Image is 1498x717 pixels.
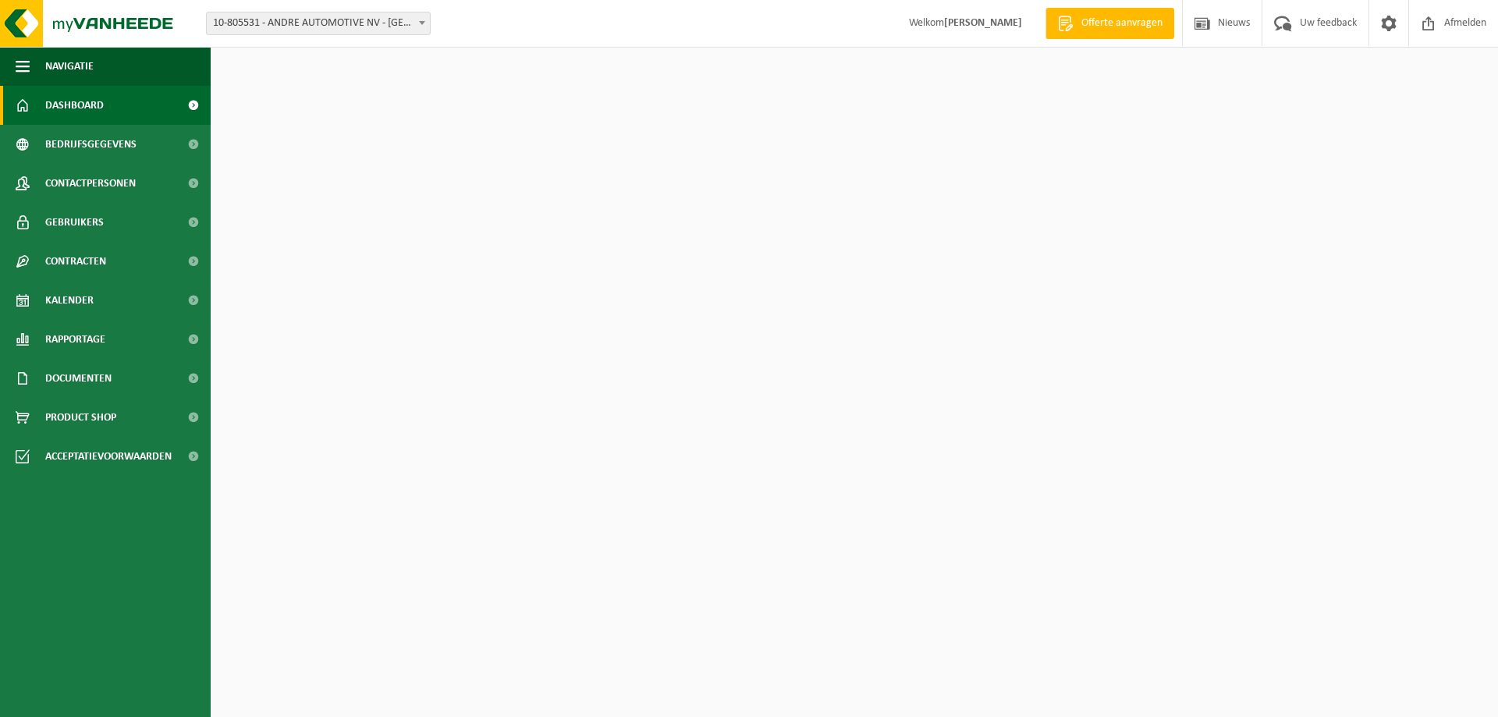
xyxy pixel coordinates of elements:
span: Offerte aanvragen [1077,16,1166,31]
span: 10-805531 - ANDRE AUTOMOTIVE NV - ASSE [206,12,431,35]
span: Documenten [45,359,112,398]
span: Acceptatievoorwaarden [45,437,172,476]
span: Navigatie [45,47,94,86]
span: Dashboard [45,86,104,125]
span: Kalender [45,281,94,320]
span: Gebruikers [45,203,104,242]
span: Bedrijfsgegevens [45,125,137,164]
span: Contracten [45,242,106,281]
strong: [PERSON_NAME] [944,17,1022,29]
span: 10-805531 - ANDRE AUTOMOTIVE NV - ASSE [207,12,430,34]
span: Rapportage [45,320,105,359]
a: Offerte aanvragen [1045,8,1174,39]
span: Product Shop [45,398,116,437]
span: Contactpersonen [45,164,136,203]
